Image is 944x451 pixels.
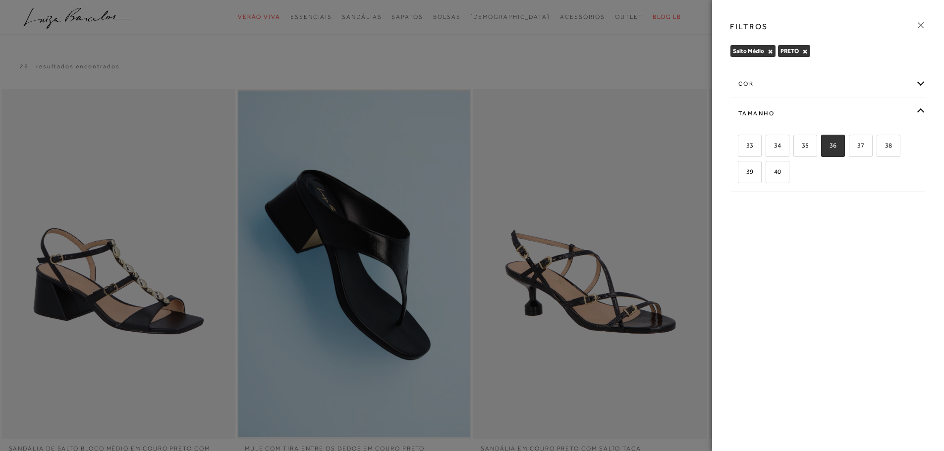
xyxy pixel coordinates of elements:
span: 38 [878,142,892,149]
input: 36 [820,142,830,152]
div: Tamanho [730,100,926,127]
input: 37 [847,142,857,152]
input: 34 [764,142,774,152]
span: 35 [794,142,809,149]
button: PRETO Close [802,48,808,55]
input: 39 [736,168,746,178]
span: 40 [767,168,781,175]
span: 39 [739,168,753,175]
span: 34 [767,142,781,149]
input: 40 [764,168,774,178]
input: 33 [736,142,746,152]
div: cor [730,71,926,97]
span: 36 [822,142,836,149]
input: 38 [875,142,885,152]
h3: FILTROS [730,21,768,32]
span: 33 [739,142,753,149]
span: Salto Médio [733,48,764,54]
span: PRETO [780,48,799,54]
button: Salto Médio Close [768,48,773,55]
input: 35 [792,142,802,152]
span: 37 [850,142,864,149]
